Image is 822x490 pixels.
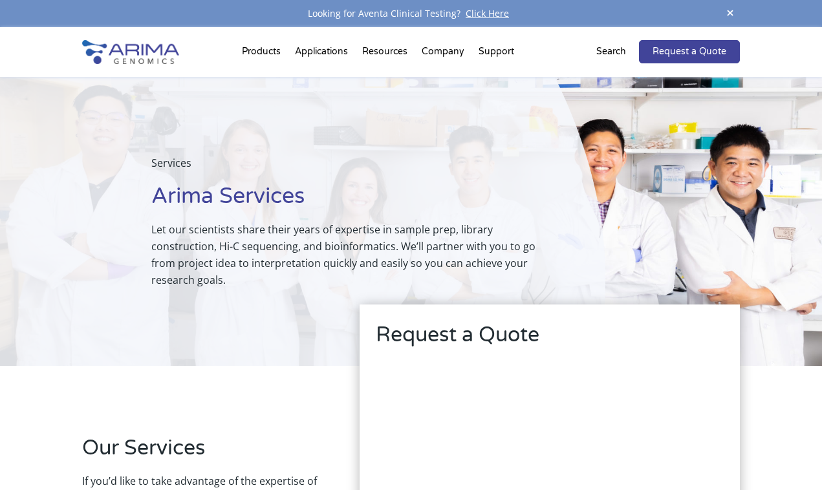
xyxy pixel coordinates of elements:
[151,182,541,221] h1: Arima Services
[151,154,541,182] p: Services
[82,40,179,64] img: Arima-Genomics-logo
[460,7,514,19] a: Click Here
[151,221,541,288] p: Let our scientists share their years of expertise in sample prep, library construction, Hi-C sequ...
[639,40,740,63] a: Request a Quote
[82,5,740,22] div: Looking for Aventa Clinical Testing?
[82,434,323,473] h2: Our Services
[376,321,724,359] h2: Request a Quote
[596,43,626,60] p: Search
